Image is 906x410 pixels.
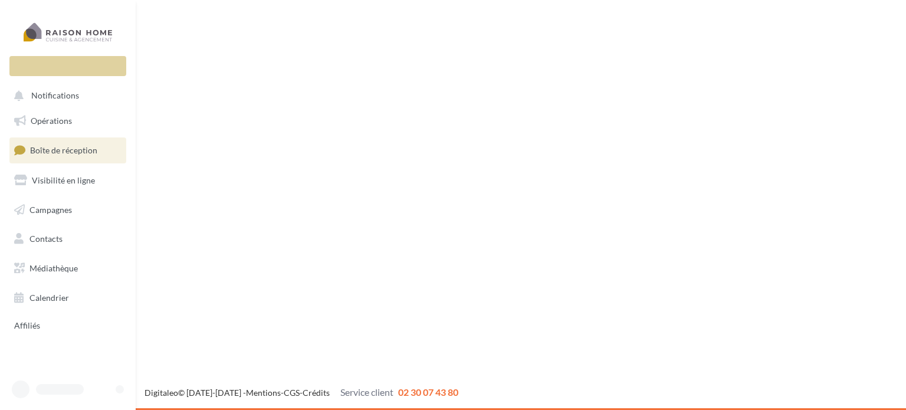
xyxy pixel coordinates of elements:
span: Calendrier [29,293,69,303]
a: Visibilité en ligne [7,168,129,193]
a: Contacts [7,227,129,251]
span: 02 30 07 43 80 [398,386,458,398]
span: © [DATE]-[DATE] - - - [145,388,458,398]
a: Affiliés [7,314,129,336]
a: Campagnes [7,198,129,222]
a: Opérations [7,109,129,133]
div: Nouvelle campagne [9,56,126,76]
a: Boîte de réception [7,137,129,163]
span: Service client [340,386,393,398]
a: CGS [284,388,300,398]
span: Médiathèque [29,263,78,273]
a: Digitaleo [145,388,178,398]
span: Opérations [31,116,72,126]
a: Crédits [303,388,330,398]
span: Contacts [29,234,63,244]
span: Affiliés [14,321,40,331]
span: Campagnes [29,204,72,214]
a: Médiathèque [7,256,129,281]
span: Boîte de réception [30,145,97,155]
span: Notifications [31,91,79,101]
a: Calendrier [7,286,129,310]
span: Visibilité en ligne [32,175,95,185]
a: Mentions [246,388,281,398]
